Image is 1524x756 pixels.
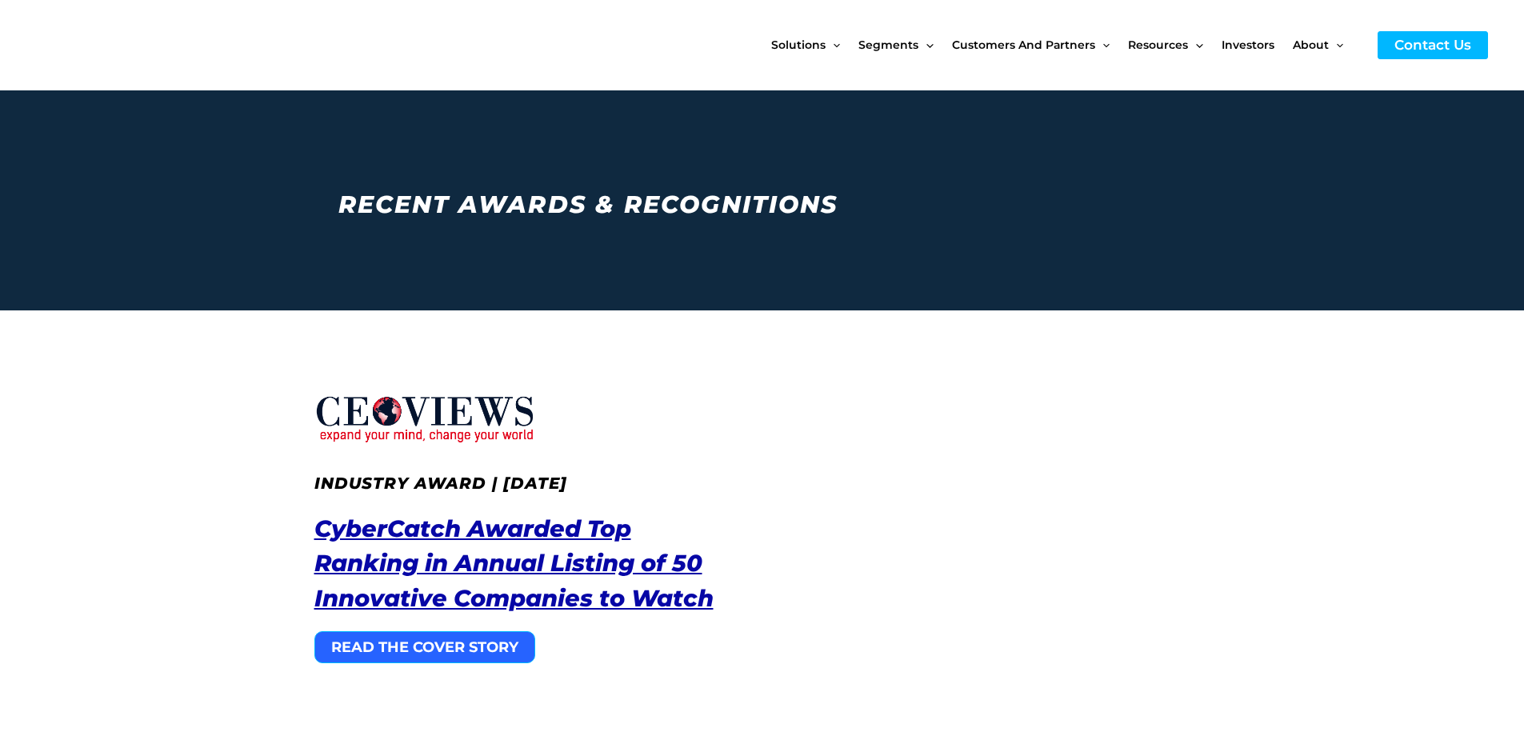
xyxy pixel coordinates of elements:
span: Resources [1128,11,1188,78]
span: Menu Toggle [918,11,933,78]
span: Customers and Partners [952,11,1095,78]
nav: Site Navigation: New Main Menu [771,11,1362,78]
span: Menu Toggle [1188,11,1202,78]
span: Menu Toggle [1095,11,1110,78]
h2: RECENT AWARDS & RECOGNITIONS [338,186,1198,222]
img: Retina-Logo-544-x-180px [314,382,534,455]
span: Menu Toggle [826,11,840,78]
span: About [1293,11,1329,78]
a: READ THE COVER STORY [314,631,535,663]
a: Investors [1222,11,1293,78]
span: READ THE COVER STORY [331,640,518,654]
h2: CyberCatch Awarded Top Ranking in Annual Listing of 50 Innovative Companies to Watch [314,511,738,616]
span: Menu Toggle [1329,11,1343,78]
a: Contact Us [1378,31,1488,59]
span: Solutions [771,11,826,78]
h2: INDUSTRY AWARD | [DATE] [314,471,738,495]
span: Segments [858,11,918,78]
span: Investors [1222,11,1274,78]
img: CyberCatch [28,12,220,78]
